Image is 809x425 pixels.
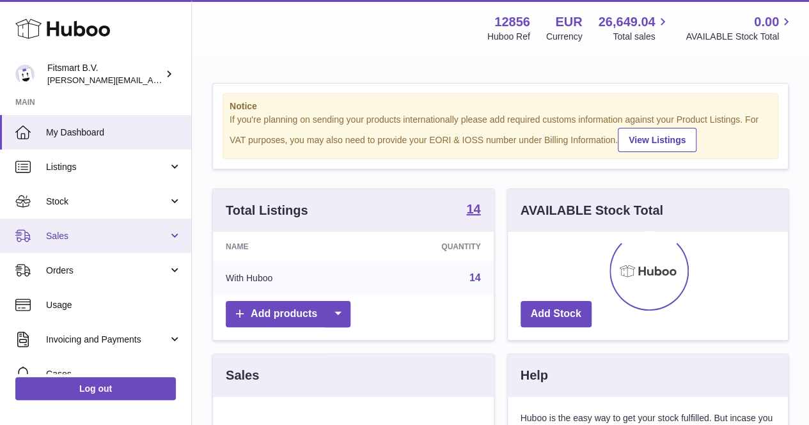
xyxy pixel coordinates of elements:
span: 26,649.04 [598,13,655,31]
span: 0.00 [754,13,779,31]
a: 14 [469,272,481,283]
h3: AVAILABLE Stock Total [521,202,663,219]
a: View Listings [618,128,696,152]
span: Invoicing and Payments [46,334,168,346]
span: Usage [46,299,182,311]
span: Total sales [613,31,670,43]
span: Sales [46,230,168,242]
span: AVAILABLE Stock Total [686,31,794,43]
td: With Huboo [213,261,361,295]
th: Quantity [361,232,493,261]
a: Log out [15,377,176,400]
h3: Help [521,367,548,384]
a: Add Stock [521,301,592,327]
div: If you're planning on sending your products internationally please add required customs informati... [230,114,771,152]
div: Huboo Ref [487,31,530,43]
div: Currency [546,31,583,43]
span: Listings [46,161,168,173]
strong: EUR [555,13,582,31]
strong: Notice [230,100,771,112]
img: jonathan@leaderoo.com [15,65,35,84]
h3: Total Listings [226,202,308,219]
a: Add products [226,301,350,327]
div: Fitsmart B.V. [47,62,162,86]
span: My Dashboard [46,127,182,139]
span: Orders [46,265,168,277]
a: 0.00 AVAILABLE Stock Total [686,13,794,43]
h3: Sales [226,367,259,384]
th: Name [213,232,361,261]
strong: 14 [466,203,480,215]
a: 14 [466,203,480,218]
span: [PERSON_NAME][EMAIL_ADDRESS][DOMAIN_NAME] [47,75,256,85]
strong: 12856 [494,13,530,31]
a: 26,649.04 Total sales [598,13,670,43]
span: Stock [46,196,168,208]
span: Cases [46,368,182,380]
